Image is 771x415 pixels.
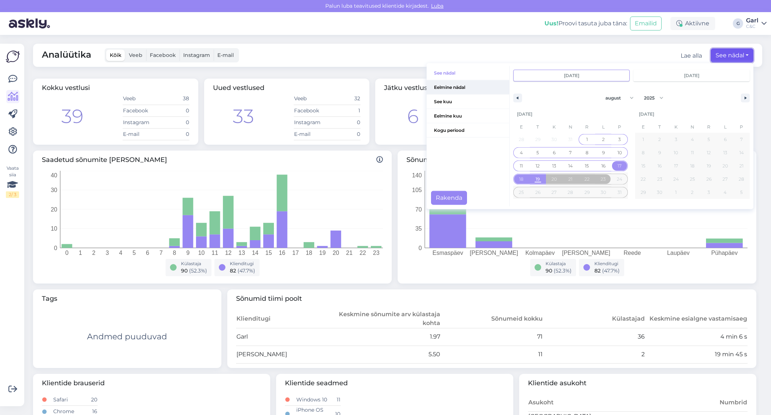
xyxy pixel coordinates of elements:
span: 19 [536,173,540,186]
span: 2 [658,133,661,146]
button: 2 [652,133,668,146]
span: 7 [740,133,743,146]
td: 38 [156,93,189,105]
span: 21 [568,173,572,186]
tspan: 10 [198,250,205,256]
span: R [579,121,595,133]
button: 28 [562,186,579,199]
span: 82 [230,267,236,274]
span: 22 [584,173,590,186]
span: 12 [536,159,540,173]
tspan: [PERSON_NAME] [562,250,611,256]
th: Asukoht [528,394,638,412]
span: 1 [586,133,588,146]
span: Saadetud sõnumite [PERSON_NAME] [42,155,383,165]
span: 24 [673,173,679,186]
span: 14 [739,146,744,159]
tspan: Reede [623,250,641,256]
tspan: 17 [292,250,299,256]
tspan: 9 [186,250,189,256]
button: 17 [611,159,628,173]
button: 16 [652,159,668,173]
span: P [733,121,750,133]
tspan: Pühapäev [711,250,738,256]
span: K [546,121,562,133]
span: 30 [601,186,606,199]
span: T [530,121,546,133]
span: Eelmine kuu [427,109,509,123]
div: C&C [746,24,759,29]
button: 23 [595,173,612,186]
th: Klienditugi [236,310,339,328]
button: 5 [530,146,546,159]
button: 2 [595,133,612,146]
span: 15 [641,159,645,173]
td: 36 [543,328,645,346]
button: 12 [701,146,717,159]
span: 29 [584,186,590,199]
tspan: Kolmapäev [525,250,555,256]
td: Facebook [294,105,327,116]
tspan: 13 [239,250,245,256]
td: Garl [236,328,339,346]
span: 28 [739,173,744,186]
tspan: 8 [173,250,176,256]
span: 2 [602,133,605,146]
td: 71 [441,328,543,346]
span: Jätku vestlused [384,84,436,92]
tspan: 6 [146,250,149,256]
button: 18 [684,159,701,173]
span: ( 47.7 %) [238,267,255,274]
div: [DATE] [635,107,750,121]
span: 1 [642,133,644,146]
button: See nädal [427,66,509,80]
tspan: 19 [319,250,326,256]
span: 8 [586,146,589,159]
span: 25 [690,173,695,186]
span: Instagram [183,52,210,58]
td: 2 [543,346,645,363]
button: 10 [611,146,628,159]
button: See kuu [427,95,509,109]
span: 10 [618,146,622,159]
tspan: 18 [306,250,312,256]
span: E [635,121,652,133]
span: E [513,121,530,133]
span: L [717,121,734,133]
button: 16 [595,159,612,173]
span: 24 [617,173,622,186]
button: 9 [652,146,668,159]
span: 9 [658,146,661,159]
span: Kõik [110,52,122,58]
button: 19 [701,159,717,173]
tspan: 12 [225,250,232,256]
button: 22 [635,173,652,186]
tspan: 0 [419,245,422,251]
button: 14 [562,159,579,173]
button: 18 [513,173,530,186]
button: Eelmine nädal [427,80,509,95]
button: 29 [635,186,652,199]
td: 32 [327,93,361,105]
div: Klienditugi [230,260,255,267]
span: T [652,121,668,133]
button: 11 [684,146,701,159]
div: 2 / 3 [6,191,19,198]
th: Sõnumeid kokku [441,310,543,328]
button: 20 [546,173,562,186]
span: 90 [181,267,188,274]
button: 28 [733,173,750,186]
span: 22 [641,173,646,186]
button: 7 [733,133,750,146]
td: 20 [87,394,98,406]
th: Numbrid [638,394,748,412]
button: 24 [611,173,628,186]
span: 17 [674,159,678,173]
span: ( 47.7 %) [602,267,620,274]
div: Aktiivne [670,17,715,30]
div: 6 [407,102,419,131]
span: 3 [675,133,677,146]
button: 19 [530,173,546,186]
span: 16 [658,159,662,173]
td: Instagram [294,116,327,128]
